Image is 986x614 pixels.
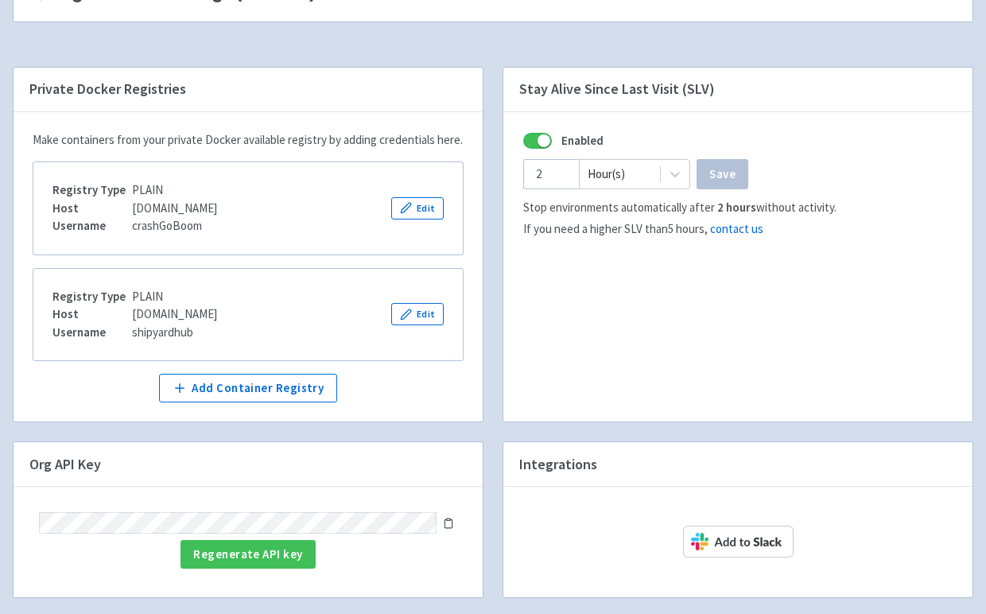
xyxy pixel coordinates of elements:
b: Registry Type [52,182,126,197]
div: [DOMAIN_NAME] [52,200,217,218]
div: Stop environments automatically after without activity. [523,199,953,217]
div: crashGoBoom [52,217,217,235]
div: If you need a higher SLV than 5 hours , [523,220,953,239]
div: Make containers from your private Docker available registry by adding credentials here. [33,131,464,150]
button: Add Container Registry [159,374,336,402]
div: shipyardhub [52,324,217,342]
div: [DOMAIN_NAME] [52,305,217,324]
b: Host [52,200,79,216]
button: Regenerate API key [181,540,315,569]
button: Save [697,159,748,189]
h4: Stay Alive Since Last Visit (SLV) [503,68,972,112]
div: PLAIN [52,181,217,200]
b: Enabled [561,132,604,150]
b: Username [52,218,106,233]
b: 2 hours [717,200,756,215]
b: Registry Type [52,289,126,304]
input: - [523,159,579,189]
h4: Org API Key [14,442,483,487]
b: Host [52,306,79,321]
h4: Integrations [503,442,972,487]
b: Username [52,324,106,340]
button: Edit [391,303,444,325]
button: Edit [391,197,444,220]
img: Add to Slack [683,526,794,558]
div: PLAIN [52,288,217,306]
a: contact us [710,221,763,236]
h4: Private Docker Registries [14,68,483,112]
